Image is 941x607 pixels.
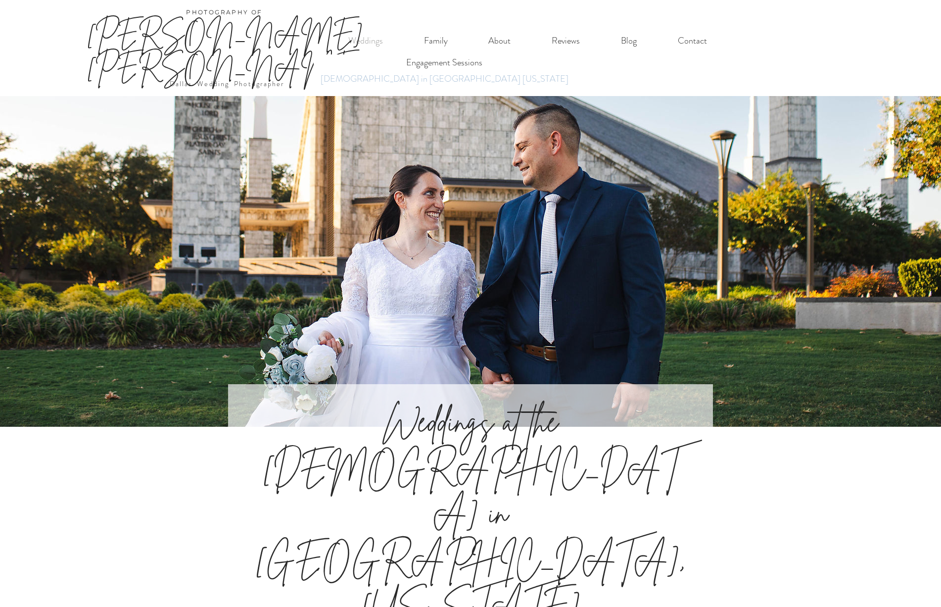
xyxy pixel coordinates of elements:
[316,71,573,87] p: [DEMOGRAPHIC_DATA] in [GEOGRAPHIC_DATA] [US_STATE]
[419,31,453,51] p: Family
[657,31,727,51] a: Contact
[328,31,727,51] nav: Site
[547,31,585,51] p: Reviews
[87,17,363,84] a: [PERSON_NAME] [PERSON_NAME]
[673,31,712,51] p: Contact
[531,31,600,51] a: Reviews
[468,31,531,51] a: About
[186,8,263,16] span: PHOTOGRAPHY OF
[616,31,642,51] p: Blog
[170,79,285,89] a: Dallas Wedding Photographer
[483,31,516,51] p: About
[402,54,487,71] p: Engagement Sessions
[894,560,941,607] iframe: Wix Chat
[314,54,575,71] a: Engagement Sessions
[314,71,575,87] a: [DEMOGRAPHIC_DATA] in [GEOGRAPHIC_DATA] [US_STATE]
[600,31,657,51] a: Blog
[403,31,468,51] a: Family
